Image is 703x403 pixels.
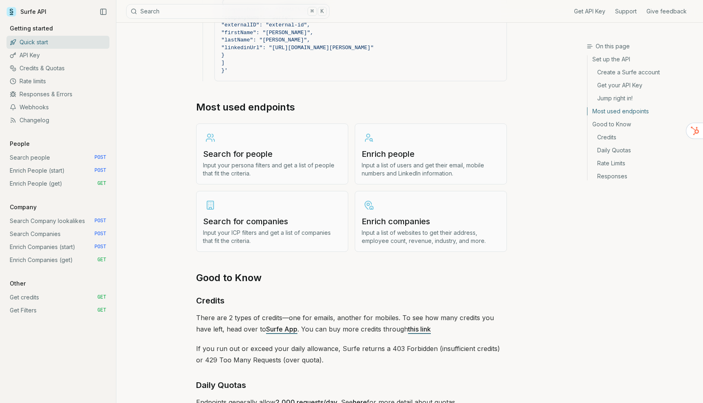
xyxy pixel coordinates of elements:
span: POST [94,167,106,174]
span: ] [221,60,225,66]
a: Surfe App [266,325,297,333]
p: People [7,140,33,148]
a: Good to Know [587,118,696,131]
a: Get credits GET [7,291,109,304]
kbd: ⌘ [308,7,317,16]
span: POST [94,231,106,237]
p: Getting started [7,24,56,32]
a: Credits [196,294,225,307]
a: Enrich Companies (get) GET [7,253,109,266]
a: Credits & Quotas [7,62,109,75]
a: Search people POST [7,151,109,164]
p: Company [7,203,40,211]
a: Credits [587,131,696,144]
span: GET [97,257,106,263]
span: "linkedinUrl": "[URL][DOMAIN_NAME][PERSON_NAME]" [221,45,373,51]
p: Other [7,279,29,288]
p: Input your ICP filters and get a list of companies that fit the criteria. [203,229,341,245]
a: Most used endpoints [587,105,696,118]
a: Surfe API [7,6,46,18]
a: API Key [7,49,109,62]
button: Search⌘K [126,4,330,19]
span: }' [221,67,228,74]
p: If you run out or exceed your daily allowance, Surfe returns a 403 Forbidden (insufficient credit... [196,343,507,366]
a: Enrich People (start) POST [7,164,109,177]
span: } [221,52,225,58]
a: Good to Know [196,271,262,284]
h3: Search for people [203,148,341,160]
a: Changelog [7,114,109,127]
span: GET [97,294,106,301]
p: Input a list of websites to get their address, employee count, revenue, industry, and more. [362,229,500,245]
a: Give feedback [646,7,687,15]
a: Search Company lookalikes POST [7,214,109,227]
button: Collapse Sidebar [97,6,109,18]
a: Create a Surfe account [587,66,696,79]
a: Get Filters GET [7,304,109,317]
span: POST [94,218,106,224]
span: GET [97,180,106,187]
p: There are 2 types of credits—one for emails, another for mobiles. To see how many credits you hav... [196,312,507,335]
span: "externalID": "external-id", [221,22,310,28]
a: Enrich peopleInput a list of users and get their email, mobile numbers and LinkedIn information. [355,123,507,184]
h3: Enrich companies [362,216,500,227]
a: Enrich Companies (start) POST [7,240,109,253]
a: Enrich companiesInput a list of websites to get their address, employee count, revenue, industry,... [355,191,507,252]
a: Search for peopleInput your persona filters and get a list of people that fit the criteria. [196,123,348,184]
a: Search for companiesInput your ICP filters and get a list of companies that fit the criteria. [196,191,348,252]
a: Most used endpoints [196,101,295,114]
a: Responses & Errors [7,88,109,101]
a: Enrich People (get) GET [7,177,109,190]
a: Get your API Key [587,79,696,92]
a: Daily Quotas [587,144,696,157]
a: Daily Quotas [196,379,246,392]
p: Input your persona filters and get a list of people that fit the criteria. [203,161,341,178]
a: Support [615,7,637,15]
span: "lastName": "[PERSON_NAME]", [221,37,310,43]
h3: Search for companies [203,216,341,227]
a: Webhooks [7,101,109,114]
a: Rate Limits [587,157,696,170]
a: Set up the API [587,55,696,66]
a: Responses [587,170,696,180]
span: POST [94,244,106,250]
a: Get API Key [574,7,605,15]
h3: On this page [587,42,696,50]
a: Rate limits [7,75,109,88]
span: GET [97,307,106,314]
span: "firstName": "[PERSON_NAME]", [221,30,313,36]
h3: Enrich people [362,148,500,160]
p: Input a list of users and get their email, mobile numbers and LinkedIn information. [362,161,500,178]
a: Jump right in! [587,92,696,105]
a: this link [408,325,431,333]
kbd: K [318,7,327,16]
span: POST [94,154,106,161]
a: Search Companies POST [7,227,109,240]
a: Quick start [7,36,109,49]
